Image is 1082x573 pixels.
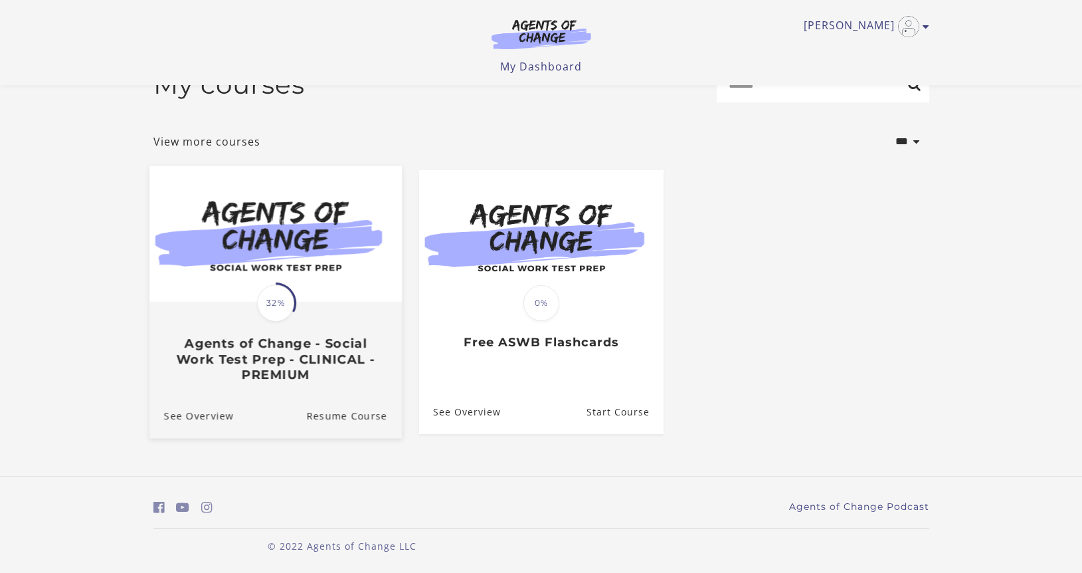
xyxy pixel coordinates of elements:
h3: Free ASWB Flashcards [433,335,649,350]
a: Agents of Change - Social Work Test Prep - CLINICAL - PREMIUM: Resume Course [306,393,402,437]
h3: Agents of Change - Social Work Test Prep - CLINICAL - PREMIUM [163,336,387,382]
a: https://www.youtube.com/c/AgentsofChangeTestPrepbyMeaganMitchell (Open in a new window) [176,498,189,517]
a: My Dashboard [500,59,582,74]
i: https://www.instagram.com/agentsofchangeprep/ (Open in a new window) [201,501,213,514]
a: Agents of Change Podcast [789,500,929,514]
a: Free ASWB Flashcards: Resume Course [586,390,663,433]
img: Agents of Change Logo [478,19,605,49]
a: Toggle menu [804,16,923,37]
a: Free ASWB Flashcards: See Overview [419,390,501,433]
a: https://www.facebook.com/groups/aswbtestprep (Open in a new window) [153,498,165,517]
h2: My courses [153,69,305,100]
a: https://www.instagram.com/agentsofchangeprep/ (Open in a new window) [201,498,213,517]
i: https://www.facebook.com/groups/aswbtestprep (Open in a new window) [153,501,165,514]
a: Agents of Change - Social Work Test Prep - CLINICAL - PREMIUM: See Overview [149,393,233,437]
i: https://www.youtube.com/c/AgentsofChangeTestPrepbyMeaganMitchell (Open in a new window) [176,501,189,514]
p: © 2022 Agents of Change LLC [153,539,531,553]
span: 0% [523,285,559,321]
a: View more courses [153,134,260,150]
span: 32% [257,285,294,322]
